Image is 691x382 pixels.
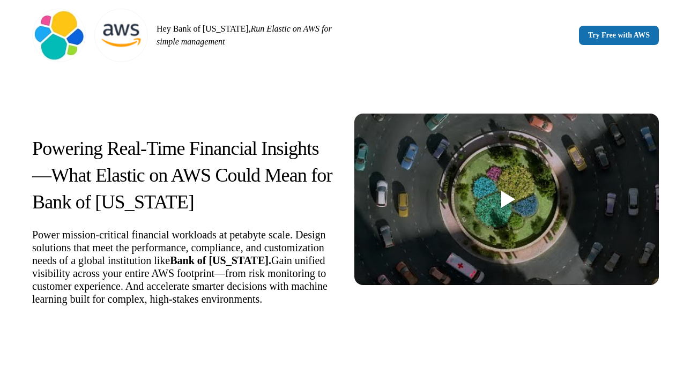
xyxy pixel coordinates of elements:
[579,26,659,45] a: Try Free with AWS
[32,228,337,305] p: Power mission-critical financial workloads at petabyte scale. Design solutions that meet the perf...
[32,135,337,215] p: Powering Real-Time Financial Insights—What Elastic on AWS Could Mean for Bank of [US_STATE]
[157,24,332,46] em: Run Elastic on AWS for simple management
[170,254,271,266] strong: Bank of [US_STATE].
[157,23,341,48] p: Hey Bank of [US_STATE],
